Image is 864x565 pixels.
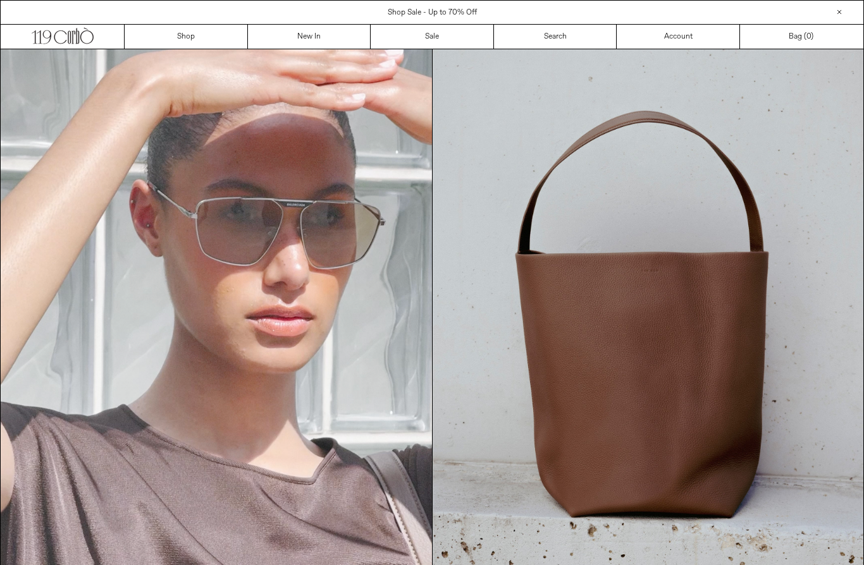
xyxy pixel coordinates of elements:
a: New In [248,25,371,49]
a: Search [494,25,617,49]
span: ) [806,31,813,42]
a: Shop Sale - Up to 70% Off [388,8,477,18]
a: Shop [125,25,248,49]
a: Bag () [740,25,863,49]
a: Account [617,25,740,49]
span: 0 [806,32,811,42]
a: Sale [371,25,494,49]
